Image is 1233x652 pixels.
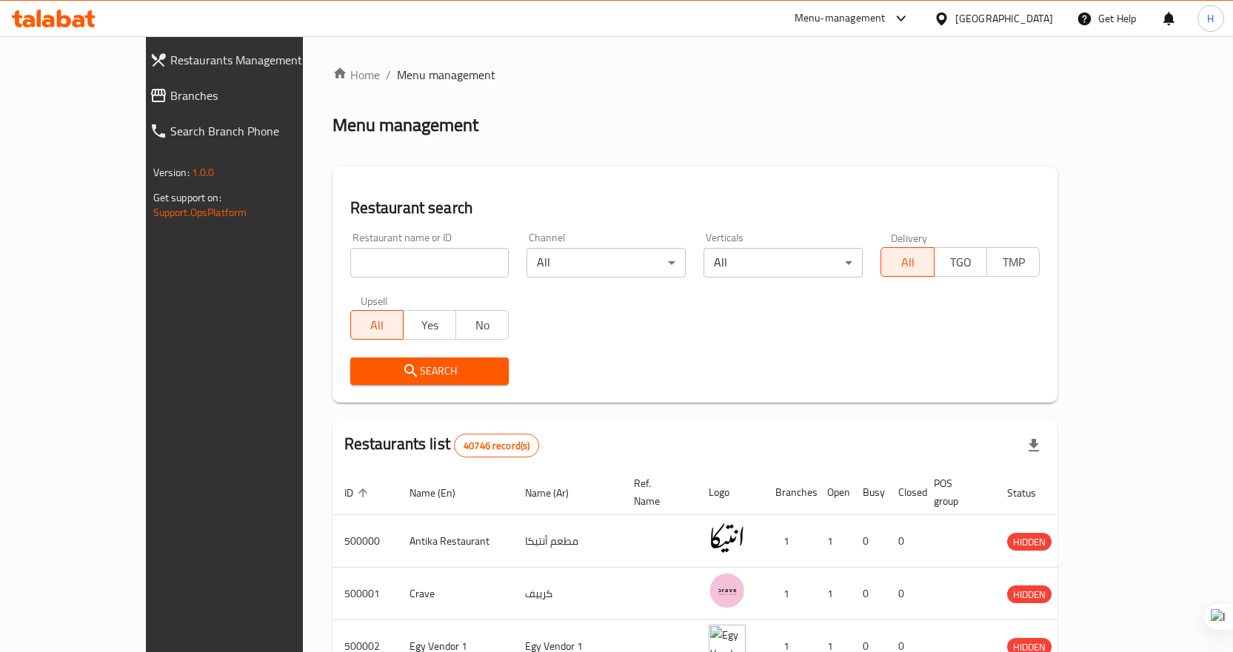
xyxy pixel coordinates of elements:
[344,433,540,457] h2: Restaurants list
[454,434,539,457] div: Total records count
[887,252,928,273] span: All
[170,51,340,69] span: Restaurants Management
[940,252,981,273] span: TGO
[138,113,352,149] a: Search Branch Phone
[455,439,538,453] span: 40746 record(s)
[138,42,352,78] a: Restaurants Management
[527,248,686,278] div: All
[344,484,372,502] span: ID
[851,568,886,620] td: 0
[763,568,815,620] td: 1
[1007,586,1052,603] span: HIDDEN
[397,66,495,84] span: Menu management
[138,78,352,113] a: Branches
[763,515,815,568] td: 1
[350,197,1040,219] h2: Restaurant search
[398,515,513,568] td: Antika Restaurant
[634,474,679,510] span: Ref. Name
[886,568,922,620] td: 0
[513,515,622,568] td: مطعم أنتيكا
[362,362,498,380] span: Search
[333,515,398,568] td: 500000
[357,315,398,336] span: All
[1007,533,1052,551] div: HIDDEN
[709,572,746,609] img: Crave
[986,247,1040,277] button: TMP
[398,568,513,620] td: Crave
[886,515,922,568] td: 0
[462,315,503,336] span: No
[350,357,509,385] button: Search
[170,122,340,140] span: Search Branch Phone
[1016,428,1052,463] div: Export file
[333,66,380,84] a: Home
[333,66,1058,84] nav: breadcrumb
[815,568,851,620] td: 1
[153,188,221,207] span: Get support on:
[361,295,388,306] label: Upsell
[192,163,215,182] span: 1.0.0
[1007,534,1052,551] span: HIDDEN
[891,232,928,243] label: Delivery
[1007,484,1055,502] span: Status
[763,470,815,515] th: Branches
[795,10,886,27] div: Menu-management
[815,515,851,568] td: 1
[170,87,340,104] span: Branches
[993,252,1034,273] span: TMP
[153,203,247,222] a: Support.OpsPlatform
[697,470,763,515] th: Logo
[153,163,190,182] span: Version:
[881,247,934,277] button: All
[386,66,391,84] li: /
[934,474,978,510] span: POS group
[333,113,478,137] h2: Menu management
[525,484,588,502] span: Name (Ar)
[886,470,922,515] th: Closed
[851,515,886,568] td: 0
[709,520,746,557] img: Antika Restaurant
[410,484,475,502] span: Name (En)
[704,248,863,278] div: All
[851,470,886,515] th: Busy
[513,568,622,620] td: كرييف
[1207,10,1214,27] span: H
[410,315,450,336] span: Yes
[455,310,509,340] button: No
[350,248,509,278] input: Search for restaurant name or ID..
[333,568,398,620] td: 500001
[403,310,456,340] button: Yes
[815,470,851,515] th: Open
[934,247,987,277] button: TGO
[955,10,1053,27] div: [GEOGRAPHIC_DATA]
[350,310,404,340] button: All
